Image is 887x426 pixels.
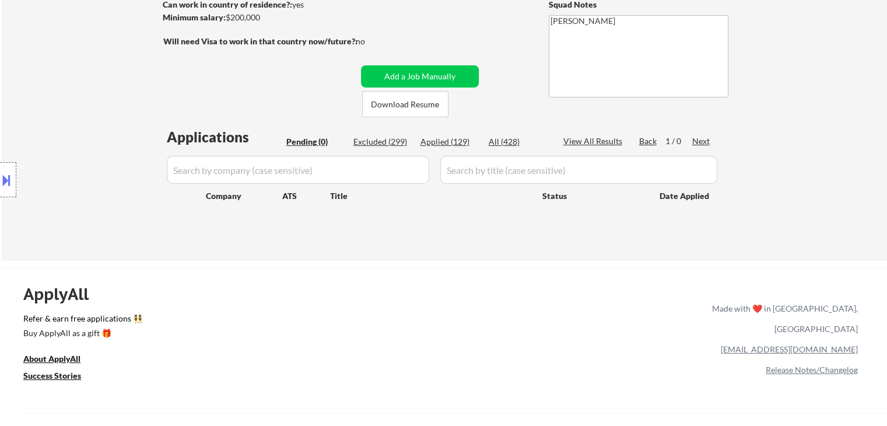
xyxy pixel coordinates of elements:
div: Status [542,185,643,206]
div: Made with ❤️ in [GEOGRAPHIC_DATA], [GEOGRAPHIC_DATA] [707,298,858,339]
button: Add a Job Manually [361,65,479,88]
input: Search by company (case sensitive) [167,156,429,184]
div: View All Results [563,135,626,147]
input: Search by title (case sensitive) [440,156,717,184]
div: Company [206,190,282,202]
u: About ApplyAll [23,354,80,364]
div: Buy ApplyAll as a gift 🎁 [23,329,140,337]
div: Applied (129) [420,136,479,148]
div: 1 / 0 [665,135,692,147]
div: Next [692,135,711,147]
strong: Minimum salary: [163,12,226,22]
div: ATS [282,190,330,202]
a: About ApplyAll [23,352,97,367]
div: All (428) [489,136,547,148]
div: Back [639,135,658,147]
div: $200,000 [163,12,357,23]
u: Success Stories [23,371,81,380]
a: Refer & earn free applications 👯‍♀️ [23,315,468,327]
button: Download Resume [362,91,448,117]
strong: Will need Visa to work in that country now/future?: [163,36,357,46]
div: no [356,36,389,47]
div: Date Applied [660,190,711,202]
div: Title [330,190,531,202]
a: Release Notes/Changelog [766,365,858,375]
div: Pending (0) [286,136,345,148]
div: Applications [167,130,282,144]
a: Success Stories [23,369,97,384]
a: Buy ApplyAll as a gift 🎁 [23,327,140,341]
div: ApplyAll [23,284,102,304]
div: Excluded (299) [353,136,412,148]
a: [EMAIL_ADDRESS][DOMAIN_NAME] [721,344,858,354]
